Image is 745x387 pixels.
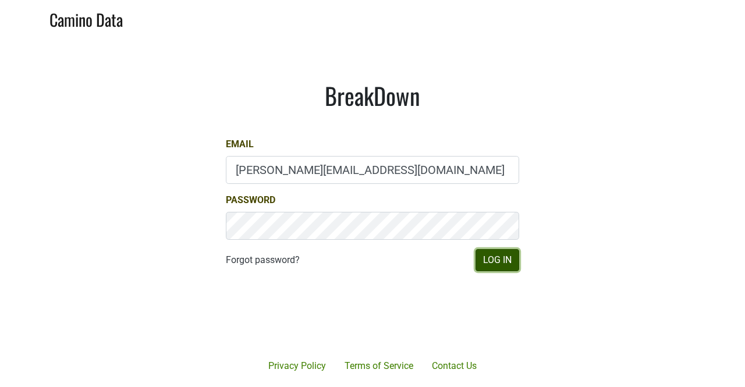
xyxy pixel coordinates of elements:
button: Log In [476,249,519,271]
a: Terms of Service [335,354,423,378]
h1: BreakDown [226,81,519,109]
a: Camino Data [49,5,123,32]
a: Privacy Policy [259,354,335,378]
label: Email [226,137,254,151]
label: Password [226,193,275,207]
a: Forgot password? [226,253,300,267]
a: Contact Us [423,354,486,378]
